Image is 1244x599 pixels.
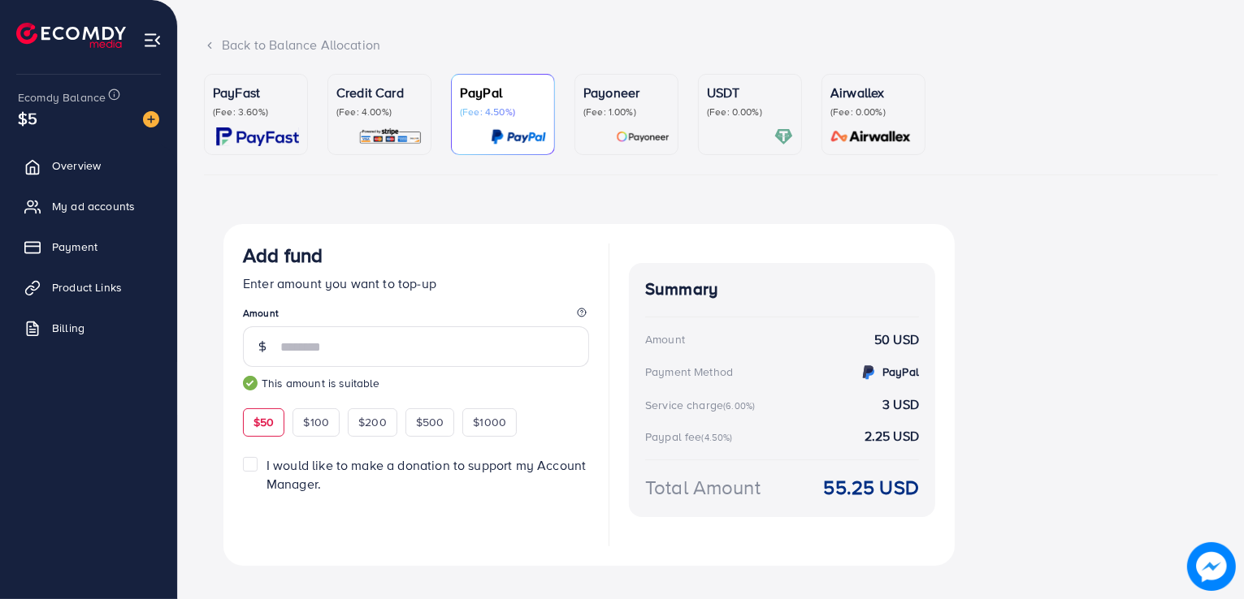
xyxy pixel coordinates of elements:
[336,106,423,119] p: (Fee: 4.00%)
[12,271,165,304] a: Product Links
[645,364,733,380] div: Payment Method
[1187,542,1236,591] img: image
[774,127,793,146] img: card
[645,397,760,413] div: Service charge
[267,456,586,493] span: I would like to make a donation to support my Account Manager.
[830,83,917,102] p: Airwallex
[882,364,919,380] strong: PayPal
[865,427,919,446] strong: 2.25 USD
[874,330,919,349] strong: 50 USD
[52,157,101,174] span: Overview
[12,312,165,344] a: Billing
[416,414,444,430] span: $500
[702,431,733,444] small: (4.50%)
[213,106,299,119] p: (Fee: 3.60%)
[243,376,258,390] img: guide
[460,83,546,102] p: PayPal
[859,363,878,382] img: credit
[243,375,589,391] small: This amount is suitable
[583,106,670,119] p: (Fee: 1.00%)
[52,198,135,214] span: My ad accounts
[18,89,106,106] span: Ecomdy Balance
[707,83,793,102] p: USDT
[143,111,159,127] img: image
[707,106,793,119] p: (Fee: 0.00%)
[460,106,546,119] p: (Fee: 4.50%)
[645,331,685,347] div: Amount
[213,83,299,102] p: PayFast
[216,127,299,146] img: card
[52,279,122,295] span: Product Links
[645,473,761,502] div: Total Amount
[616,127,670,146] img: card
[583,83,670,102] p: Payoneer
[830,106,917,119] p: (Fee: 0.00%)
[358,127,423,146] img: card
[358,414,387,430] span: $200
[336,83,423,102] p: Credit Card
[473,414,506,430] span: $1000
[243,274,589,293] p: Enter amount you want to top-up
[243,306,589,326] legend: Amount
[243,243,323,267] h3: Add fund
[882,395,919,414] strong: 3 USD
[16,23,126,48] img: logo
[12,190,165,222] a: My ad accounts
[826,127,917,146] img: card
[204,36,1218,54] div: Back to Balance Allocation
[491,127,546,146] img: card
[18,106,37,130] span: $5
[645,279,919,299] h4: Summary
[12,149,165,182] a: Overview
[303,414,329,430] span: $100
[143,31,162,50] img: menu
[254,414,274,430] span: $50
[723,399,755,412] small: (6.00%)
[824,473,919,502] strong: 55.25 USD
[645,429,738,445] div: Paypal fee
[52,320,85,336] span: Billing
[12,231,165,263] a: Payment
[427,513,589,541] iframe: PayPal
[52,239,98,255] span: Payment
